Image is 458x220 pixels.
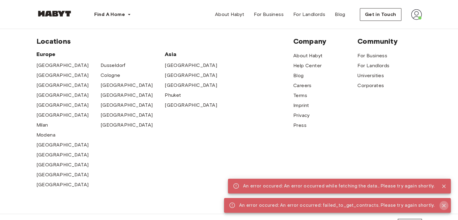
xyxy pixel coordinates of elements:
[330,8,350,20] a: Blog
[89,8,136,20] button: Find A Home
[101,112,153,119] a: [GEOGRAPHIC_DATA]
[357,52,387,59] a: For Business
[165,102,217,109] a: [GEOGRAPHIC_DATA]
[335,11,345,18] span: Blog
[293,122,307,129] a: Press
[411,9,422,20] img: avatar
[165,72,217,79] a: [GEOGRAPHIC_DATA]
[249,8,288,20] a: For Business
[165,51,229,58] span: Asia
[357,72,384,79] a: Universities
[439,182,448,191] button: Close
[101,62,126,69] a: Dusseldorf
[36,112,89,119] a: [GEOGRAPHIC_DATA]
[210,8,249,20] a: About Habyt
[36,11,73,17] img: Habyt
[293,52,322,59] a: About Habyt
[293,112,310,119] a: Privacy
[94,11,125,18] span: Find A Home
[36,161,89,168] a: [GEOGRAPHIC_DATA]
[293,82,312,89] a: Careers
[293,72,304,79] a: Blog
[36,37,293,46] span: Locations
[288,8,330,20] a: For Landlords
[165,92,181,99] a: Phuket
[36,141,89,149] a: [GEOGRAPHIC_DATA]
[254,11,284,18] span: For Business
[36,121,48,129] a: Milan
[101,102,153,109] a: [GEOGRAPHIC_DATA]
[357,82,384,89] a: Corporates
[357,62,389,69] a: For Landlords
[293,102,309,109] a: Imprint
[36,62,89,69] a: [GEOGRAPHIC_DATA]
[365,11,396,18] span: Get in Touch
[165,62,217,69] a: [GEOGRAPHIC_DATA]
[36,171,89,178] a: [GEOGRAPHIC_DATA]
[36,181,89,188] a: [GEOGRAPHIC_DATA]
[239,200,435,211] div: An error occured: An error occurred: failed_to_get_contracts. Please try again shortly.
[36,51,165,58] span: Europe
[439,201,448,210] button: Close
[36,151,89,159] a: [GEOGRAPHIC_DATA]
[36,131,55,139] a: Modena
[36,72,89,79] a: [GEOGRAPHIC_DATA]
[360,8,401,21] button: Get in Touch
[293,92,307,99] a: Terms
[293,62,322,69] a: Help Center
[293,11,325,18] span: For Landlords
[243,181,435,192] div: An error occured: An error occurred while fetching the data.. Please try again shortly.
[165,82,217,89] a: [GEOGRAPHIC_DATA]
[101,82,153,89] a: [GEOGRAPHIC_DATA]
[357,37,422,46] span: Community
[36,82,89,89] a: [GEOGRAPHIC_DATA]
[101,72,120,79] a: Cologne
[293,37,357,46] span: Company
[101,92,153,99] a: [GEOGRAPHIC_DATA]
[36,102,89,109] a: [GEOGRAPHIC_DATA]
[101,121,153,129] a: [GEOGRAPHIC_DATA]
[215,11,244,18] span: About Habyt
[36,92,89,99] a: [GEOGRAPHIC_DATA]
